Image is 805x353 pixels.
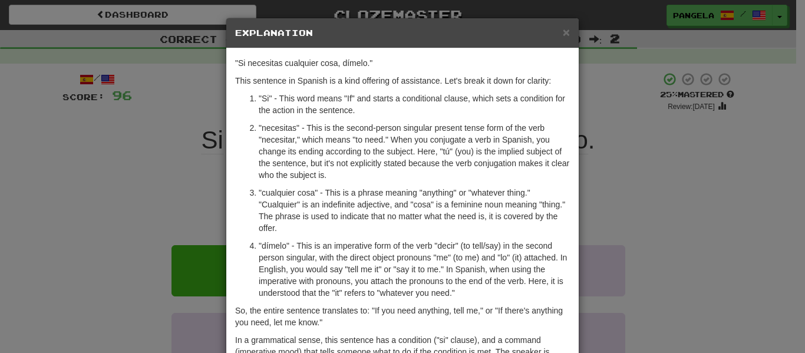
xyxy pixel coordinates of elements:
p: This sentence in Spanish is a kind offering of assistance. Let's break it down for clarity: [235,75,570,87]
button: Close [563,26,570,38]
p: "cualquier cosa" - This is a phrase meaning "anything" or "whatever thing." "Cualquier" is an ind... [259,187,570,234]
h5: Explanation [235,27,570,39]
p: "dímelo" - This is an imperative form of the verb "decir" (to tell/say) in the second person sing... [259,240,570,299]
p: "Si" - This word means "If" and starts a conditional clause, which sets a condition for the actio... [259,93,570,116]
p: So, the entire sentence translates to: "If you need anything, tell me," or "If there's anything y... [235,305,570,328]
p: "necesitas" - This is the second-person singular present tense form of the verb "necesitar," whic... [259,122,570,181]
span: × [563,25,570,39]
p: "Si necesitas cualquier cosa, dímelo." [235,57,570,69]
